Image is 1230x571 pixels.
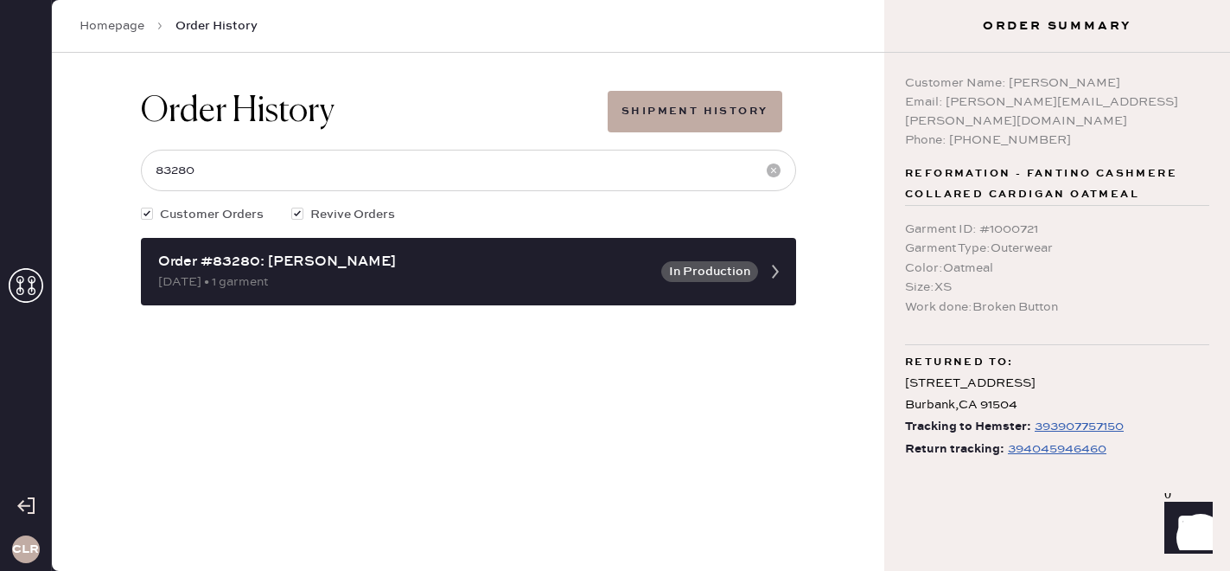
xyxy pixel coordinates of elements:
[884,17,1230,35] h3: Order Summary
[905,439,1004,460] span: Return tracking:
[905,131,1209,150] div: Phone: [PHONE_NUMBER]
[160,205,264,224] span: Customer Orders
[310,205,395,224] span: Revive Orders
[141,150,796,191] input: Search by order number, customer name, email or phone number
[175,17,258,35] span: Order History
[905,259,1209,278] div: Color : Oatmeal
[905,278,1209,297] div: Size : XS
[1035,416,1124,437] div: https://www.fedex.com/apps/fedextrack/?tracknumbers=393907757150&cntry_code=US
[905,416,1031,438] span: Tracking to Hemster:
[905,74,1209,93] div: Customer Name: [PERSON_NAME]
[905,220,1209,239] div: Garment ID : # 1000721
[1008,439,1106,459] div: https://www.fedex.com/apps/fedextrack/?tracknumbers=394045946460&cntry_code=US
[1031,416,1124,438] a: 393907757150
[1004,439,1106,460] a: 394045946460
[905,373,1209,416] div: [STREET_ADDRESS] Burbank , CA 91504
[158,273,651,292] div: [DATE] • 1 garment
[661,261,758,282] button: In Production
[141,91,335,132] h1: Order History
[1148,493,1222,568] iframe: Front Chat
[905,352,1014,373] span: Returned to:
[12,543,39,555] h3: CLR
[905,164,1209,205] span: Reformation - Fantino Cashmere Collared Cardigan Oatmeal
[80,17,144,35] a: Homepage
[158,252,651,273] div: Order #83280: [PERSON_NAME]
[905,239,1209,258] div: Garment Type : Outerwear
[608,91,781,132] button: Shipment History
[905,93,1209,131] div: Email: [PERSON_NAME][EMAIL_ADDRESS][PERSON_NAME][DOMAIN_NAME]
[905,298,1209,317] div: Work done : Broken Button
